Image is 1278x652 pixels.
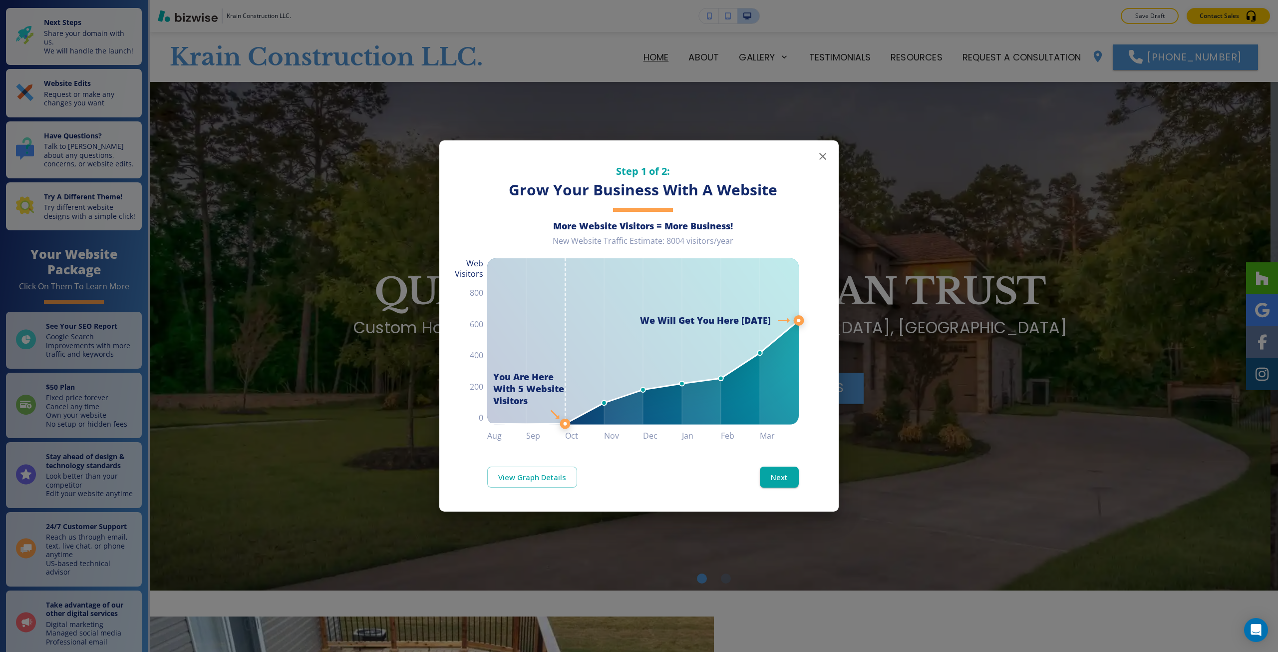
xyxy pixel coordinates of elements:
[682,429,721,443] h6: Jan
[526,429,565,443] h6: Sep
[760,429,799,443] h6: Mar
[565,429,604,443] h6: Oct
[643,429,682,443] h6: Dec
[487,220,799,232] h6: More Website Visitors = More Business!
[1244,618,1268,642] div: Open Intercom Messenger
[721,429,760,443] h6: Feb
[487,429,526,443] h6: Aug
[487,467,577,488] a: View Graph Details
[487,236,799,254] div: New Website Traffic Estimate: 8004 visitors/year
[604,429,643,443] h6: Nov
[487,164,799,178] h5: Step 1 of 2:
[760,467,799,488] button: Next
[487,180,799,200] h3: Grow Your Business With A Website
